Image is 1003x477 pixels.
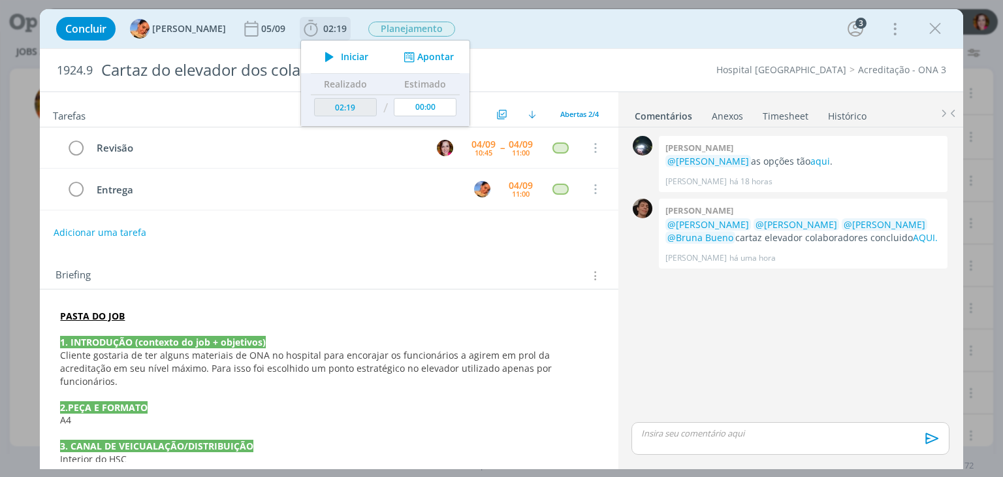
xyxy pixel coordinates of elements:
ul: 02:19 [300,40,470,127]
button: Iniciar [317,48,369,66]
button: 02:19 [300,18,350,39]
span: @[PERSON_NAME] [667,218,749,231]
div: 11:00 [512,149,530,156]
button: Concluir [56,17,116,41]
p: as opções tão . [665,155,941,168]
img: L [130,19,150,39]
span: @[PERSON_NAME] [844,218,925,231]
button: Apontar [400,50,454,64]
button: Adicionar uma tarefa [53,221,147,244]
a: Histórico [827,104,867,123]
a: aqui [810,155,830,167]
div: 3 [855,18,867,29]
span: @[PERSON_NAME] [756,218,837,231]
div: Cartaz do elevador dos colaboradores [95,54,570,86]
span: @[PERSON_NAME] [667,155,749,167]
div: 04/09 [509,181,533,190]
span: Concluir [65,24,106,34]
div: 05/09 [261,24,288,33]
div: 04/09 [509,140,533,149]
span: 02:19 [323,22,347,35]
span: A4 [60,414,71,426]
span: Tarefas [53,107,86,122]
div: Anexos [712,110,743,123]
button: Planejamento [368,21,456,37]
img: arrow-down.svg [528,110,536,118]
a: PASTA DO JOB [60,310,125,322]
span: @Bruna Bueno [667,231,733,244]
strong: 1. INTRODUÇÃO (contexto do job + objetivos) [60,336,266,348]
img: B [437,140,453,156]
a: Timesheet [762,104,809,123]
b: [PERSON_NAME] [665,205,733,216]
span: Planejamento [368,22,455,37]
img: P [633,199,652,218]
b: [PERSON_NAME] [665,142,733,154]
th: Realizado [311,74,380,95]
th: Estimado [391,74,460,95]
span: Briefing [56,267,91,284]
span: Abertas 2/4 [560,109,599,119]
td: / [380,95,391,122]
button: B [436,138,455,157]
span: Interior do HSC [60,453,127,465]
span: Iniciar [341,52,368,61]
span: há 18 horas [729,176,772,188]
img: G [633,136,652,156]
button: L[PERSON_NAME] [130,19,226,39]
a: Hospital [GEOGRAPHIC_DATA] [716,63,846,76]
a: Comentários [634,104,693,123]
div: Revisão [91,140,424,156]
img: L [474,181,490,197]
a: AQUI. [913,231,938,244]
div: Entrega [91,182,462,198]
span: [PERSON_NAME] [152,24,226,33]
div: 11:00 [512,190,530,197]
a: Acreditação - ONA 3 [858,63,946,76]
span: há uma hora [729,252,776,264]
button: 3 [845,18,866,39]
button: L [473,179,492,199]
p: cartaz elevador colaboradores concluido [665,218,941,245]
span: 1924.9 [57,63,93,78]
div: 04/09 [471,140,496,149]
span: Cliente gostaria de ter alguns materiais de ONA no hospital para encorajar os funcionários a agir... [60,349,554,387]
strong: 3. CANAL DE VEICUALAÇÃO/DISTRIBUIÇÃO [60,440,253,452]
p: [PERSON_NAME] [665,252,727,264]
span: -- [500,143,504,152]
p: [PERSON_NAME] [665,176,727,188]
div: dialog [40,9,963,469]
strong: 2.PEÇA E FORMATO [60,401,148,414]
div: 10:45 [475,149,492,156]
